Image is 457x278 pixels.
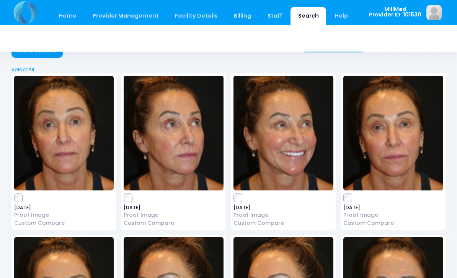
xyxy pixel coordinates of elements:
a: Staff [260,7,289,25]
a: Custom Compare [233,219,333,227]
a: Select All [9,66,448,73]
a: Proof Image [14,211,114,219]
span: MillMed Provider ID: 101530 [369,7,421,18]
img: image [426,5,442,20]
a: Custom Compare [343,219,443,227]
a: Custom Compare [14,219,114,227]
a: Provider Management [85,7,166,25]
span: [DATE] [14,205,114,210]
a: Custom Compare [124,219,224,227]
span: [DATE] [124,205,224,210]
a: Billing [227,7,259,25]
a: Proof Image [343,211,443,219]
span: [DATE] [233,205,333,210]
img: image [233,76,333,190]
img: image [343,76,443,190]
a: Search [291,7,326,25]
a: Proof Image [124,211,224,219]
span: [DATE] [343,205,443,210]
a: Help [328,7,356,25]
img: image [124,76,224,190]
a: Facility Details [168,7,225,25]
a: Proof Image [233,211,333,219]
img: image [14,76,114,190]
a: Home [51,7,84,25]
